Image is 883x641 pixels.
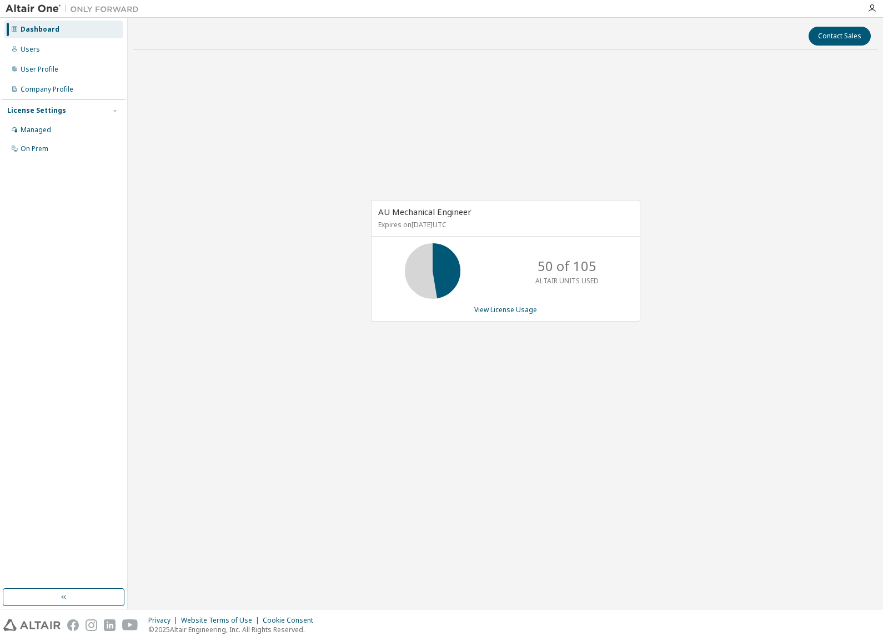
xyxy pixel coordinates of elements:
img: youtube.svg [122,619,138,631]
div: Dashboard [21,25,59,34]
button: Contact Sales [809,27,871,46]
p: 50 of 105 [538,257,596,276]
p: Expires on [DATE] UTC [378,220,630,229]
div: Managed [21,126,51,134]
a: View License Usage [474,305,537,314]
div: User Profile [21,65,58,74]
div: Cookie Consent [263,616,320,625]
img: instagram.svg [86,619,97,631]
p: © 2025 Altair Engineering, Inc. All Rights Reserved. [148,625,320,634]
div: On Prem [21,144,48,153]
div: Website Terms of Use [181,616,263,625]
p: ALTAIR UNITS USED [535,276,599,286]
div: Users [21,45,40,54]
img: Altair One [6,3,144,14]
div: Company Profile [21,85,73,94]
img: linkedin.svg [104,619,116,631]
div: License Settings [7,106,66,115]
span: AU Mechanical Engineer [378,206,471,217]
img: altair_logo.svg [3,619,61,631]
img: facebook.svg [67,619,79,631]
div: Privacy [148,616,181,625]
